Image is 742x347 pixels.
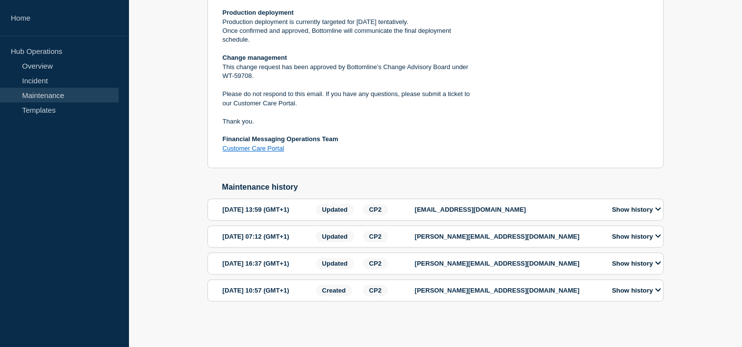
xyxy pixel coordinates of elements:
p: This change request has been approved by Bottomline’s Change Advisory Board under WT-59708. [223,63,476,81]
div: [DATE] 10:57 (GMT+1) [223,285,313,296]
button: Show history [609,286,664,295]
strong: Production deployment [223,9,294,16]
span: Created [316,285,352,296]
p: [PERSON_NAME][EMAIL_ADDRESS][DOMAIN_NAME] [415,233,601,240]
span: Updated [316,204,354,215]
span: CP2 [363,285,388,296]
p: [PERSON_NAME][EMAIL_ADDRESS][DOMAIN_NAME] [415,287,601,294]
div: [DATE] 16:37 (GMT+1) [223,258,313,269]
p: Please do not respond to this email. If you have any questions, please submit a ticket to our Cus... [223,90,476,108]
button: Show history [609,205,664,214]
button: Show history [609,232,664,241]
button: Show history [609,259,664,268]
strong: Financial Messaging Operations Team [223,135,338,143]
span: CP2 [363,231,388,242]
span: Updated [316,258,354,269]
a: Customer Care Portal [223,145,284,152]
span: Updated [316,231,354,242]
p: Production deployment is currently targeted for [DATE] tentatively. [223,18,476,26]
strong: Change management [223,54,287,61]
p: [EMAIL_ADDRESS][DOMAIN_NAME] [415,206,601,213]
h2: Maintenance history [222,183,664,192]
p: [PERSON_NAME][EMAIL_ADDRESS][DOMAIN_NAME] [415,260,601,267]
span: CP2 [363,258,388,269]
div: [DATE] 13:59 (GMT+1) [223,204,313,215]
p: Thank you. [223,117,476,126]
p: Once confirmed and approved, Bottomline will communicate the final deployment schedule. [223,26,476,45]
div: [DATE] 07:12 (GMT+1) [223,231,313,242]
span: CP2 [363,204,388,215]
